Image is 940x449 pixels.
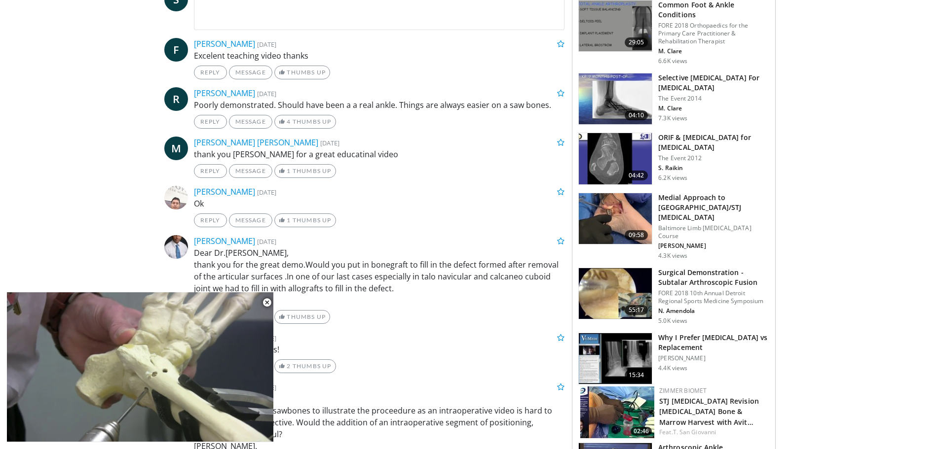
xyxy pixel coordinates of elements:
[194,38,255,49] a: [PERSON_NAME]
[164,137,188,160] a: M
[658,164,769,172] p: S. Raikin
[579,268,652,319] img: f04bac8f-a1d2-4078-a4f0-9e66789b4112.150x105_q85_crop-smart_upscale.jpg
[579,0,652,52] img: 6ece7218-3b5d-40f5-ae19-d9dd7468f08b.150x105_q85_crop-smart_upscale.jpg
[194,344,565,355] p: In a word...yes. Thanks!
[194,236,255,246] a: [PERSON_NAME]
[579,333,652,384] img: tpCz6XmDQFSsDMwX5hMDoxOjB1O5lLKx_1.150x105_q85_crop-smart_upscale.jpg
[578,268,769,325] a: 55:17 Surgical Demonstration - Subtalar Arthroscopic Fusion FORE 2018 10th Annual Detroit Regiona...
[287,118,291,125] span: 4
[625,171,648,180] span: 04:42
[257,334,276,343] small: [DATE]
[229,115,272,129] a: Message
[274,359,336,373] a: 2 Thumbs Up
[658,317,687,325] p: 5.0K views
[658,154,769,162] p: The Event 2012
[658,268,769,287] h3: Surgical Demonstration - Subtalar Arthroscopic Fusion
[194,66,227,79] a: Reply
[7,292,273,442] video-js: Video Player
[257,40,276,49] small: [DATE]
[194,99,565,111] p: Poorly demonstrated. Should have been a a real ankle. Things are always easier on a saw bones.
[659,396,759,426] a: STJ [MEDICAL_DATA] Revision [MEDICAL_DATA] Bone & Marrow Harvest with Avit…
[194,50,565,62] p: Excelent teaching video thanks
[194,115,227,129] a: Reply
[274,310,330,324] a: Thumbs Up
[658,73,769,93] h3: Selective [MEDICAL_DATA] For [MEDICAL_DATA]
[274,115,336,129] a: 4 Thumbs Up
[658,289,769,305] p: FORE 2018 10th Annual Detroit Regional Sports Medicine Symposium
[631,427,652,436] span: 02:46
[659,428,767,437] div: Feat.
[578,133,769,185] a: 04:42 ORIF & [MEDICAL_DATA] for [MEDICAL_DATA] The Event 2012 S. Raikin 6.2K views
[658,22,769,45] p: FORE 2018 Orthopaedics for the Primary Care Practitioner & Rehabilitation Therapist
[659,386,707,395] a: Zimmer Biomet
[625,230,648,240] span: 09:58
[658,104,769,112] p: M. Clare
[287,167,291,174] span: 1
[658,224,769,240] p: Baltimore Limb [MEDICAL_DATA] Course
[658,354,769,362] p: [PERSON_NAME]
[625,110,648,120] span: 04:10
[578,193,769,260] a: 09:58 Medial Approach to [GEOGRAPHIC_DATA]/STJ [MEDICAL_DATA] Baltimore Limb [MEDICAL_DATA] Cours...
[578,73,769,125] a: 04:10 Selective [MEDICAL_DATA] For [MEDICAL_DATA] The Event 2014 M. Clare 7.3K views
[194,137,318,148] a: [PERSON_NAME] [PERSON_NAME]
[194,247,565,306] p: Dear Dr.[PERSON_NAME], thank you for the great demo.Would you put in bonegraft to fill in the def...
[658,114,687,122] p: 7.3K views
[287,362,291,370] span: 2
[229,213,272,227] a: Message
[194,213,227,227] a: Reply
[580,386,654,438] a: 02:46
[578,333,769,385] a: 15:34 Why I Prefer [MEDICAL_DATA] vs Replacement [PERSON_NAME] 4.4K views
[658,252,687,260] p: 4.3K views
[164,38,188,62] a: F
[164,235,188,259] img: Avatar
[257,188,276,197] small: [DATE]
[229,164,272,178] a: Message
[274,164,336,178] a: 1 Thumbs Up
[194,164,227,178] a: Reply
[320,138,339,147] small: [DATE]
[658,47,769,55] p: M. Clare
[658,193,769,222] h3: Medial Approach to [GEOGRAPHIC_DATA]/STJ [MEDICAL_DATA]
[580,386,654,438] img: 2e3eff8b-8b01-4074-bba1-927065798dcb.150x105_q85_crop-smart_upscale.jpg
[257,89,276,98] small: [DATE]
[673,428,716,436] a: T. San Giovanni
[257,237,276,246] small: [DATE]
[274,66,330,79] a: Thumbs Up
[287,216,291,224] span: 1
[625,305,648,315] span: 55:17
[229,66,272,79] a: Message
[194,198,565,209] p: Ok
[658,307,769,315] p: N. Amendola
[194,148,565,160] p: thank you [PERSON_NAME] for a great educatinal video
[164,186,188,209] img: Avatar
[625,37,648,47] span: 29:05
[658,57,687,65] p: 6.6K views
[625,370,648,380] span: 15:34
[194,186,255,197] a: [PERSON_NAME]
[658,364,687,372] p: 4.4K views
[579,73,652,125] img: 9136f6dd-3268-4bf5-bb86-498874b60c8a.150x105_q85_crop-smart_upscale.jpg
[274,213,336,227] a: 1 Thumbs Up
[658,95,769,103] p: The Event 2014
[658,333,769,352] h3: Why I Prefer [MEDICAL_DATA] vs Replacement
[257,292,277,313] button: Close
[658,174,687,182] p: 6.2K views
[194,88,255,99] a: [PERSON_NAME]
[579,193,652,244] img: b3e585cd-3312-456d-b1b7-4eccbcdb01ed.150x105_q85_crop-smart_upscale.jpg
[579,133,652,184] img: E-HI8y-Omg85H4KX4xMDoxOmtxOwKG7D_4.150x105_q85_crop-smart_upscale.jpg
[658,242,769,250] p: [PERSON_NAME]
[164,87,188,111] a: R
[658,133,769,152] h3: ORIF & [MEDICAL_DATA] for [MEDICAL_DATA]
[257,383,276,392] small: [DATE]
